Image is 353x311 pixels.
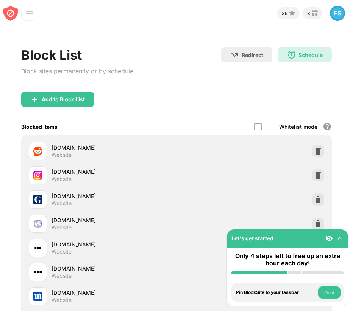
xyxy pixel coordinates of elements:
div: Blocked Items [21,124,58,130]
img: omni-setup-toggle.svg [336,235,344,242]
div: Block List [21,47,133,63]
img: favicons [33,195,42,204]
img: points-small.svg [287,9,297,18]
img: favicons [33,292,42,301]
div: Website [52,200,72,207]
img: favicons [33,171,42,180]
div: 3 [307,11,310,16]
div: Only 4 steps left to free up an extra hour each day! [231,252,344,267]
div: Add to Block List [42,96,85,102]
div: [DOMAIN_NAME] [52,168,176,176]
div: Website [52,297,72,303]
div: ES [330,6,345,21]
img: favicons [33,219,42,228]
img: favicons [33,243,42,252]
img: favicons [33,147,42,156]
div: Block sites permanently or by schedule [21,66,133,77]
div: Pin BlockSite to your taskbar [236,290,316,295]
div: Let's get started [231,235,273,241]
img: blocksite-icon-red.svg [3,6,18,21]
div: [DOMAIN_NAME] [52,289,176,297]
div: Website [52,272,72,279]
button: Do it [318,286,341,299]
div: Redirect [242,52,263,58]
div: [DOMAIN_NAME] [52,192,176,200]
div: 35 [282,11,287,16]
div: Whitelist mode [279,124,317,130]
div: Website [52,248,72,255]
img: favicons [33,268,42,277]
img: eye-not-visible.svg [325,235,333,242]
div: [DOMAIN_NAME] [52,144,176,152]
div: Website [52,152,72,158]
img: reward-small.svg [310,9,319,18]
div: Website [52,176,72,183]
div: [DOMAIN_NAME] [52,216,176,224]
div: Website [52,224,72,231]
div: [DOMAIN_NAME] [52,240,176,248]
div: [DOMAIN_NAME] [52,265,176,272]
div: Schedule [298,52,323,58]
